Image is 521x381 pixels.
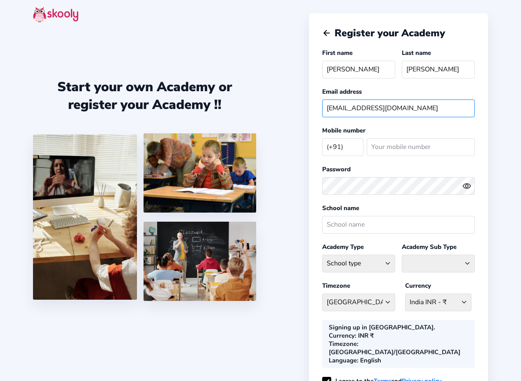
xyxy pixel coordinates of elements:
b: Timezone [329,340,357,348]
b: Currency [329,331,355,340]
div: : [GEOGRAPHIC_DATA]/[GEOGRAPHIC_DATA] [329,340,465,356]
img: skooly-logo.png [33,7,78,23]
input: Your mobile number [367,138,475,156]
button: arrow back outline [322,28,331,38]
label: Email address [322,88,362,96]
label: Academy Type [322,243,364,251]
div: Start your own Academy or register your Academy !! [33,78,256,114]
label: School name [322,204,359,212]
label: Mobile number [322,126,365,135]
input: Your first name [322,61,395,78]
b: Language [329,356,357,364]
button: eye outlineeye off outline [462,182,475,190]
input: School name [322,216,475,234]
img: 1.jpg [33,135,137,300]
label: Last name [402,49,431,57]
ion-icon: eye outline [462,182,471,190]
div: : INR ₹ [329,331,374,340]
input: Your last name [402,61,475,78]
img: 5.png [144,222,256,301]
label: Currency [405,282,431,290]
img: 4.png [144,133,256,213]
div: : English [329,356,381,364]
input: Your email address [322,99,475,117]
label: Password [322,165,351,173]
span: Register your Academy [335,26,445,40]
label: Timezone [322,282,350,290]
div: Signing up in [GEOGRAPHIC_DATA]. [329,323,435,331]
label: Academy Sub Type [402,243,457,251]
label: First name [322,49,353,57]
